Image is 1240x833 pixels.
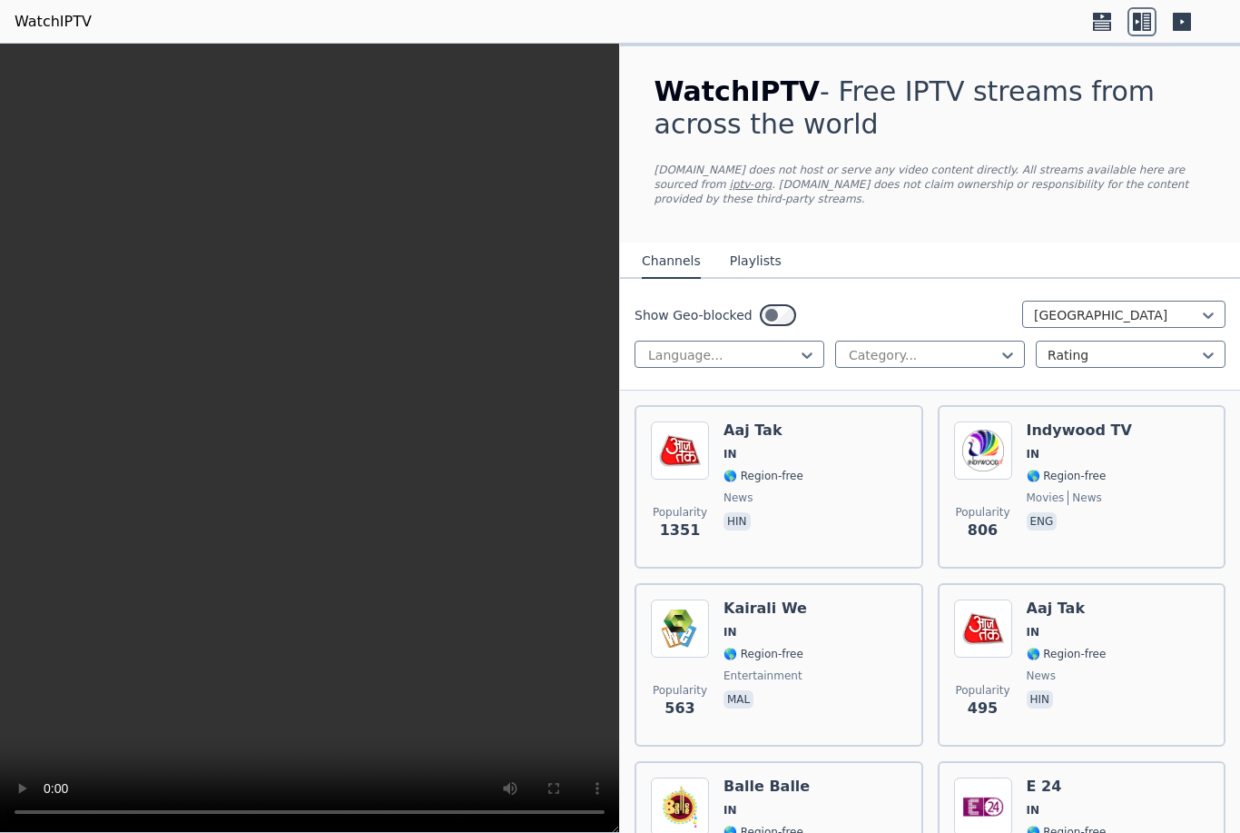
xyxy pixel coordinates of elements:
span: entertainment [723,669,802,683]
a: WatchIPTV [15,11,92,33]
span: Popularity [653,505,707,520]
span: movies [1027,491,1065,505]
span: 495 [968,698,998,719]
h6: E 24 [1027,778,1107,796]
img: Aaj Tak [954,600,1012,658]
span: 806 [968,520,998,541]
img: Kairali We [651,600,709,658]
span: 🌎 Region-free [1027,647,1107,661]
span: 🌎 Region-free [1027,469,1107,483]
h6: Aaj Tak [723,421,803,440]
p: eng [1027,512,1058,531]
span: IN [1027,447,1040,461]
button: Channels [642,244,701,279]
span: news [723,491,753,505]
h6: Aaj Tak [1027,600,1107,618]
a: iptv-org [730,178,773,191]
span: 563 [664,698,694,719]
span: 1351 [660,520,701,541]
button: Playlists [730,244,782,279]
img: Indywood TV [954,421,1012,480]
span: Popularity [653,683,707,698]
span: news [1068,491,1101,505]
h6: Indywood TV [1027,421,1132,440]
span: news [1027,669,1056,683]
span: 🌎 Region-free [723,469,803,483]
p: mal [723,690,753,709]
span: IN [1027,625,1040,640]
span: WatchIPTV [654,75,821,107]
p: hin [1027,690,1054,709]
span: IN [723,625,737,640]
label: Show Geo-blocked [635,306,753,324]
span: IN [1027,803,1040,818]
p: hin [723,512,751,531]
p: [DOMAIN_NAME] does not host or serve any video content directly. All streams available here are s... [654,163,1206,206]
span: 🌎 Region-free [723,647,803,661]
span: IN [723,803,737,818]
h6: Balle Balle [723,778,810,796]
h6: Kairali We [723,600,807,618]
img: Aaj Tak [651,421,709,480]
h1: - Free IPTV streams from across the world [654,75,1206,141]
span: IN [723,447,737,461]
span: Popularity [955,505,1009,520]
span: Popularity [955,683,1009,698]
